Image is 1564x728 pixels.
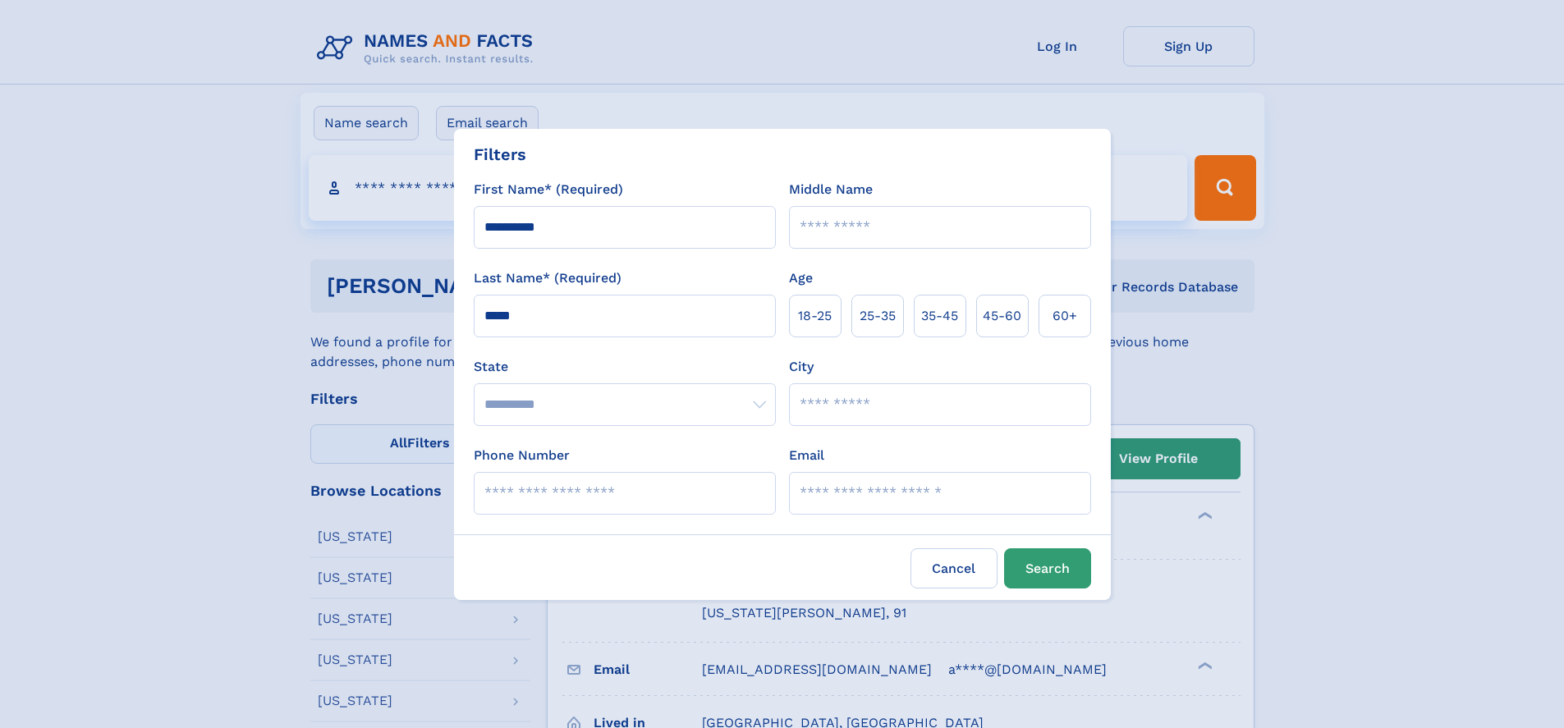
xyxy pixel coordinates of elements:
[474,446,570,465] label: Phone Number
[910,548,998,588] label: Cancel
[921,306,958,326] span: 35‑45
[474,357,776,377] label: State
[789,180,873,199] label: Middle Name
[474,180,623,199] label: First Name* (Required)
[1004,548,1091,588] button: Search
[1053,306,1077,326] span: 60+
[983,306,1021,326] span: 45‑60
[474,142,526,167] div: Filters
[474,268,621,288] label: Last Name* (Required)
[789,268,813,288] label: Age
[789,446,824,465] label: Email
[789,357,814,377] label: City
[860,306,896,326] span: 25‑35
[798,306,832,326] span: 18‑25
